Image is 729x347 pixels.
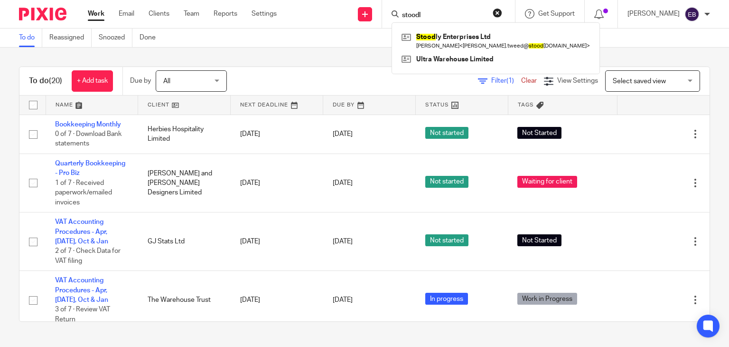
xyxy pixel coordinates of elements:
span: (1) [506,77,514,84]
td: [DATE] [231,154,323,212]
span: 1 of 7 · Received paperwork/emailed invoices [55,180,112,206]
span: [DATE] [333,180,353,186]
a: VAT Accounting Procedures - Apr, [DATE], Oct & Jan [55,277,108,303]
span: Not started [425,234,468,246]
a: + Add task [72,70,113,92]
img: Pixie [19,8,66,20]
input: Search [401,11,486,20]
td: Herbies Hospitality Limited [138,115,231,154]
td: [DATE] [231,115,323,154]
span: [DATE] [333,131,353,137]
span: (20) [49,77,62,85]
span: Work in Progress [517,293,577,305]
p: [PERSON_NAME] [627,9,680,19]
span: [DATE] [333,297,353,303]
td: [DATE] [231,212,323,271]
span: 0 of 7 · Download Bank statements [55,131,121,147]
a: To do [19,29,42,47]
span: [DATE] [333,238,353,245]
span: Filter [491,77,521,84]
button: Clear [493,8,502,18]
a: Bookkeeping Monthly [55,121,121,128]
span: In progress [425,293,468,305]
a: Quarterly Bookkeeping - Pro Biz [55,160,125,176]
td: [DATE] [231,271,323,329]
span: Not Started [517,127,561,139]
a: Work [88,9,104,19]
a: Reassigned [49,29,92,47]
td: [PERSON_NAME] and [PERSON_NAME] Designers Limited [138,154,231,212]
span: Waiting for client [517,176,577,188]
a: Settings [252,9,277,19]
span: Tags [518,102,534,107]
a: Email [119,9,134,19]
span: 2 of 7 · Check Data for VAT filing [55,248,121,265]
p: Due by [130,76,151,86]
a: Done [140,29,163,47]
span: Select saved view [613,78,666,85]
img: svg%3E [684,7,700,22]
span: All [163,78,170,85]
span: Not started [425,176,468,188]
td: The Warehouse Trust [138,271,231,329]
h1: To do [29,76,62,86]
span: Get Support [538,10,575,17]
span: Not started [425,127,468,139]
a: Team [184,9,199,19]
span: Not Started [517,234,561,246]
a: Clear [521,77,537,84]
span: 3 of 7 · Review VAT Return [55,307,110,323]
a: Snoozed [99,29,132,47]
a: Reports [214,9,237,19]
a: Clients [149,9,169,19]
td: GJ Stats Ltd [138,212,231,271]
a: VAT Accounting Procedures - Apr, [DATE], Oct & Jan [55,219,108,245]
span: View Settings [557,77,598,84]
